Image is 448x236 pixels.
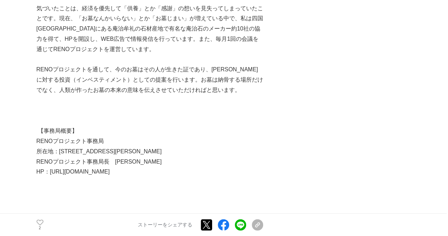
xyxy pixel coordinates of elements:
[36,226,44,230] p: 2
[36,167,263,177] p: HP：[URL][DOMAIN_NAME]
[36,126,263,136] p: 【事務局概要】
[36,136,263,147] p: RENOプロジェクト事務局
[36,147,263,157] p: 所在地：[STREET_ADDRESS][PERSON_NAME]
[138,222,192,228] p: ストーリーをシェアする
[36,65,263,95] p: RENOプロジェクトを通して、今のお墓はその人が生きた証であり、[PERSON_NAME]に対する投資（インベスティメント）としての提案を行います。お墓は納骨する場所だけでなく、人類が作ったお墓...
[36,157,263,167] p: RENOプロジェクト事務局長 [PERSON_NAME]
[36,4,263,55] p: 気づいたことは、経済を優先して「供養」とか「感謝」の想いを見失ってしまっていたことです。現在、「お墓なんかいらない」とか「お墓じまい」が増えている中で、私は四国[GEOGRAPHIC_DATA]...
